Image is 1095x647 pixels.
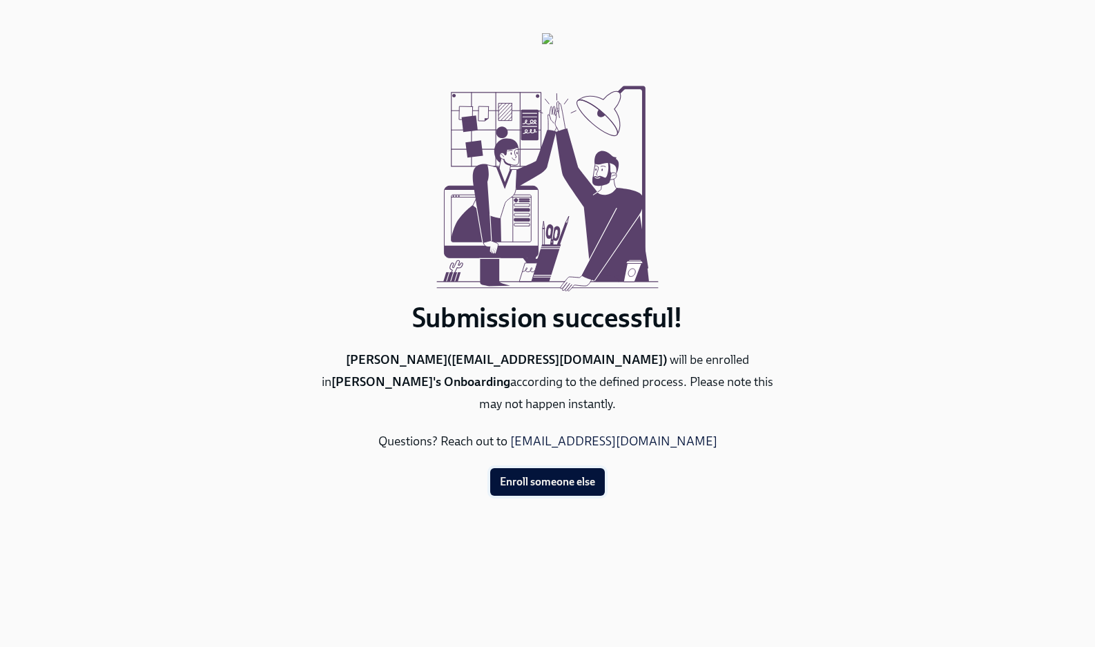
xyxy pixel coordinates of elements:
[500,475,595,489] span: Enroll someone else
[490,468,605,496] button: Enroll someone else
[331,374,510,389] b: [PERSON_NAME]'s Onboarding
[510,434,717,449] a: [EMAIL_ADDRESS][DOMAIN_NAME]
[313,431,782,453] p: Questions? Reach out to
[542,33,553,66] img: org-logos%2F89UVGTsy6.png
[346,352,670,367] b: [PERSON_NAME] ( [EMAIL_ADDRESS][DOMAIN_NAME] )
[430,66,665,301] img: submission-successful.svg
[313,301,782,334] h1: Submission successful!
[313,349,782,416] p: will be enrolled in according to the defined process. Please note this may not happen instantly.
